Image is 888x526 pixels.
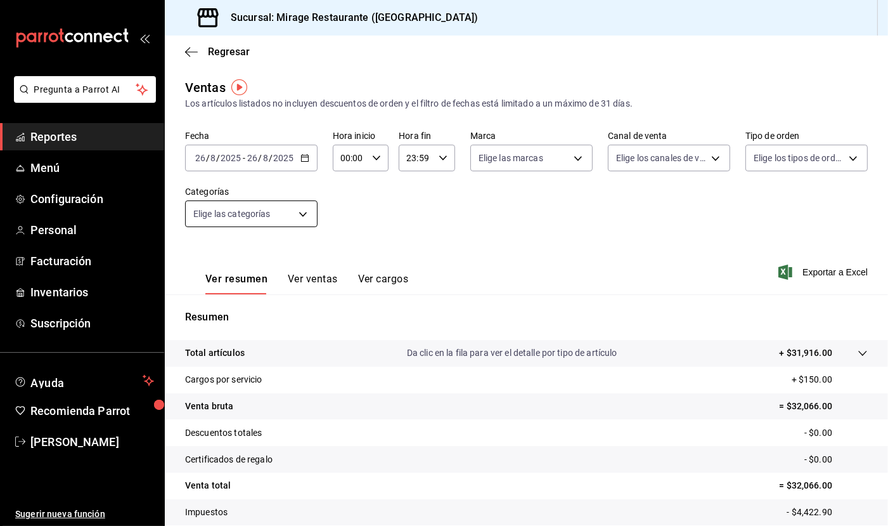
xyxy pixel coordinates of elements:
[195,153,206,163] input: --
[804,426,868,440] p: - $0.00
[30,315,154,332] span: Suscripción
[30,253,154,270] span: Facturación
[185,97,868,110] div: Los artículos listados no incluyen descuentos de orden y el filtro de fechas está limitado a un m...
[30,402,154,419] span: Recomienda Parrot
[185,346,245,360] p: Total artículos
[185,132,318,141] label: Fecha
[216,153,220,163] span: /
[185,78,226,97] div: Ventas
[30,433,154,450] span: [PERSON_NAME]
[15,508,154,521] span: Sugerir nueva función
[185,373,262,386] p: Cargos por servicio
[407,346,617,360] p: Da clic en la fila para ver el detalle por tipo de artículo
[30,284,154,301] span: Inventarios
[185,46,250,58] button: Regresar
[258,153,262,163] span: /
[745,132,868,141] label: Tipo de orden
[185,400,233,413] p: Venta bruta
[30,373,138,388] span: Ayuda
[781,265,868,280] button: Exportar a Excel
[804,453,868,466] p: - $0.00
[616,152,707,164] span: Elige los canales de venta
[273,153,294,163] input: ----
[779,346,832,360] p: + $31,916.00
[220,153,241,163] input: ----
[185,479,231,492] p: Venta total
[399,132,455,141] label: Hora fin
[792,373,868,386] p: + $150.00
[30,190,154,207] span: Configuración
[288,273,338,294] button: Ver ventas
[185,188,318,197] label: Categorías
[247,153,258,163] input: --
[787,506,868,519] p: - $4,422.90
[358,273,409,294] button: Ver cargos
[243,153,245,163] span: -
[185,453,273,466] p: Certificados de regalo
[30,128,154,145] span: Reportes
[262,153,269,163] input: --
[205,273,267,294] button: Ver resumen
[210,153,216,163] input: --
[779,400,868,413] p: = $32,066.00
[221,10,478,25] h3: Sucursal: Mirage Restaurante ([GEOGRAPHIC_DATA])
[14,76,156,103] button: Pregunta a Parrot AI
[205,273,408,294] div: navigation tabs
[34,83,136,96] span: Pregunta a Parrot AI
[193,207,271,220] span: Elige las categorías
[608,132,730,141] label: Canal de venta
[779,479,868,492] p: = $32,066.00
[269,153,273,163] span: /
[185,506,228,519] p: Impuestos
[30,159,154,176] span: Menú
[9,92,156,105] a: Pregunta a Parrot AI
[754,152,844,164] span: Elige los tipos de orden
[185,426,262,440] p: Descuentos totales
[139,33,150,43] button: open_drawer_menu
[206,153,210,163] span: /
[208,46,250,58] span: Regresar
[30,221,154,239] span: Personal
[185,310,868,325] p: Resumen
[333,132,389,141] label: Hora inicio
[479,152,543,164] span: Elige las marcas
[470,132,593,141] label: Marca
[231,79,247,95] img: Tooltip marker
